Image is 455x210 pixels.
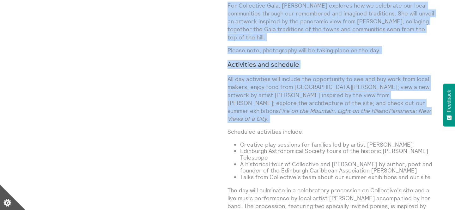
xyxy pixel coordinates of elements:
[240,148,435,161] li: Edinburgh Astronomical Society tours of the historic [PERSON_NAME] Telescope
[279,107,379,114] em: Fire on the Mountain, Light on the Hill
[443,84,455,126] button: Feedback - Show survey
[227,2,435,41] p: For Collective Gala, [PERSON_NAME] explores how we celebrate our local communities through our re...
[227,60,299,69] strong: Activities and schedule
[240,174,435,181] li: Talks from Collective’s team about our summer exhibitions and our site
[240,142,435,148] li: Creative play sessions for families led by artist [PERSON_NAME]
[227,128,435,136] p: Scheduled activities include:
[227,75,435,123] p: All day activities will include the opportunity to see and buy work from local makers; enjoy food...
[240,161,435,174] li: A historical tour of Collective and [PERSON_NAME] by author, poet and founder of the Edinburgh Ca...
[227,107,430,122] em: Panorama: New Views of a City
[227,46,435,54] p: Please note, photography will be taking place on the day.
[446,90,452,112] span: Feedback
